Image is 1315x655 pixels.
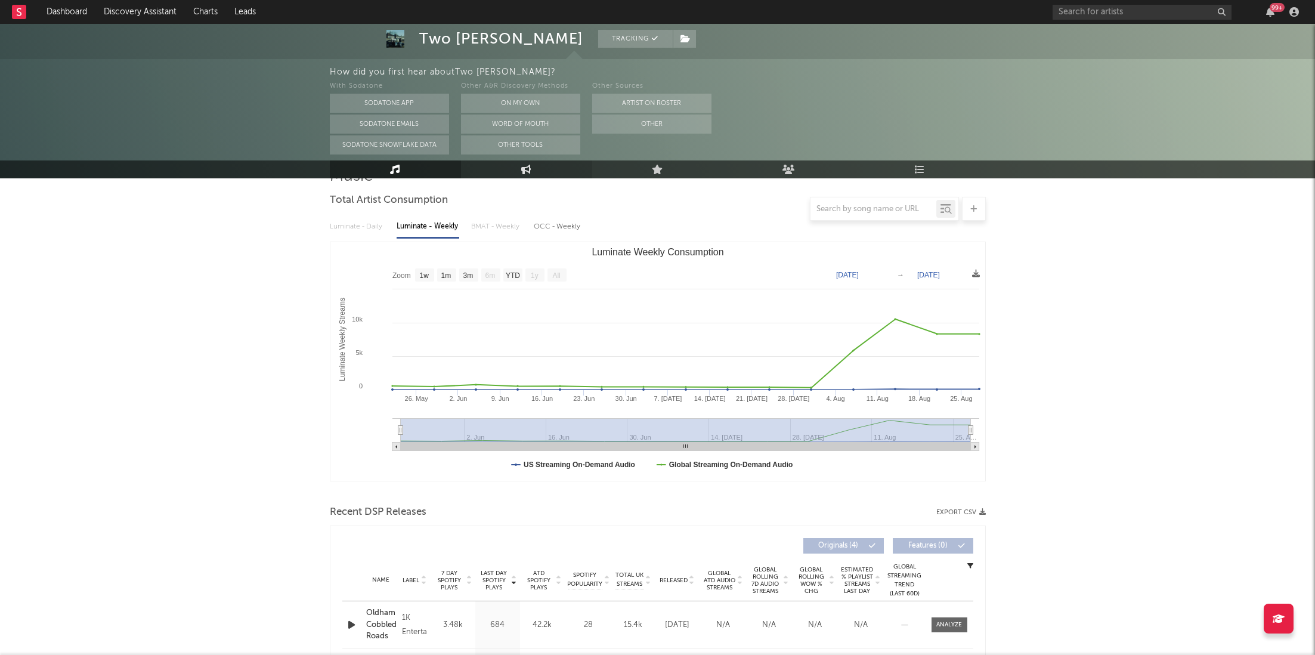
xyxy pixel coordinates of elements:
div: N/A [841,619,881,631]
div: 684 [478,619,517,631]
text: [DATE] [836,271,859,279]
text: 21. [DATE] [735,395,767,402]
div: Name [366,576,397,585]
text: 9. Jun [491,395,509,402]
div: Other Sources [592,79,711,94]
span: Last Day Spotify Plays [478,570,510,591]
button: On My Own [461,94,580,113]
div: Two [PERSON_NAME] [419,30,583,48]
button: Artist on Roster [592,94,711,113]
div: N/A [795,619,835,631]
span: Label [403,577,419,584]
span: Global Rolling 7D Audio Streams [749,566,782,595]
text: Global Streaming On-Demand Audio [669,461,793,469]
text: 11. Aug [866,395,888,402]
text: 25. Aug [950,395,972,402]
span: Features ( 0 ) [901,542,955,549]
input: Search by song name or URL [810,205,936,214]
div: Global Streaming Trend (Last 60D) [887,563,923,598]
text: 26. May [404,395,428,402]
span: Spotify Popularity [567,571,602,589]
span: Released [660,577,688,584]
text: 30. Jun [615,395,636,402]
span: Total Artist Consumption [330,193,448,208]
button: Sodatone App [330,94,449,113]
text: 0 [358,382,362,390]
span: Global Rolling WoW % Chg [795,566,828,595]
button: Originals(4) [803,538,884,554]
div: OCC - Weekly [534,217,581,237]
text: 18. Aug [908,395,930,402]
input: Search for artists [1053,5,1232,20]
text: 10k [352,316,363,323]
span: Global ATD Audio Streams [703,570,736,591]
div: With Sodatone [330,79,449,94]
button: Word Of Mouth [461,115,580,134]
button: Tracking [598,30,673,48]
button: Sodatone Emails [330,115,449,134]
text: 23. Jun [573,395,595,402]
text: 28. [DATE] [778,395,809,402]
text: Luminate Weekly Consumption [592,247,723,257]
div: [DATE] [657,619,697,631]
div: 28 [568,619,609,631]
text: [DATE] [917,271,940,279]
button: Sodatone Snowflake Data [330,135,449,155]
span: ATD Spotify Plays [523,570,555,591]
text: US Streaming On-Demand Audio [524,461,635,469]
div: 42.2k [523,619,562,631]
text: Zoom [392,271,411,280]
text: 16. Jun [531,395,552,402]
text: 25. A… [955,434,976,441]
div: 99 + [1270,3,1285,12]
text: 2. Jun [449,395,467,402]
text: 5k [355,349,363,356]
div: 15.4k [615,619,651,631]
text: Luminate Weekly Streams [338,298,346,381]
svg: Luminate Weekly Consumption [330,242,985,481]
div: 1K Entertainment [402,611,427,639]
div: N/A [703,619,743,631]
span: Recent DSP Releases [330,505,426,520]
text: 6m [485,271,495,280]
div: Luminate - Weekly [397,217,459,237]
button: Other Tools [461,135,580,155]
span: 7 Day Spotify Plays [434,570,465,591]
button: Other [592,115,711,134]
text: 1y [531,271,539,280]
button: Export CSV [936,509,986,516]
div: Other A&R Discovery Methods [461,79,580,94]
text: 7. [DATE] [654,395,682,402]
span: Originals ( 4 ) [811,542,866,549]
text: → [897,271,904,279]
span: Total UK Streams [615,571,644,589]
button: 99+ [1266,7,1274,17]
span: Music [330,169,373,184]
button: Features(0) [893,538,973,554]
div: 3.48k [434,619,472,631]
div: N/A [749,619,789,631]
text: 4. Aug [826,395,844,402]
text: 1m [441,271,451,280]
text: 3m [463,271,473,280]
a: Oldham Cobbled Roads [366,607,397,642]
text: All [552,271,560,280]
text: YTD [505,271,519,280]
text: 1w [419,271,429,280]
span: Estimated % Playlist Streams Last Day [841,566,874,595]
text: 14. [DATE] [694,395,725,402]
